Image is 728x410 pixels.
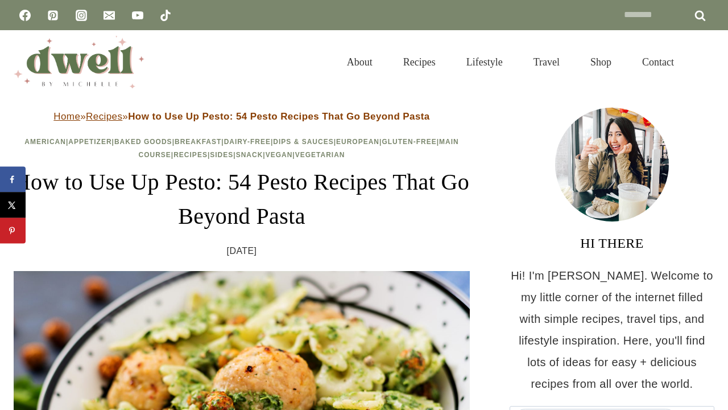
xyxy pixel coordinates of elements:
strong: How to Use Up Pesto: 54 Pesto Recipes That Go Beyond Pasta [128,111,430,122]
h1: How to Use Up Pesto: 54 Pesto Recipes That Go Beyond Pasta [14,165,470,233]
a: Email [98,4,121,27]
time: [DATE] [227,243,257,260]
a: Breakfast [175,138,221,146]
button: View Search Form [695,52,714,72]
a: Lifestyle [451,42,518,82]
a: YouTube [126,4,149,27]
span: | | | | | | | | | | | | | [24,138,459,159]
a: Dips & Sauces [273,138,333,146]
p: Hi! I'm [PERSON_NAME]. Welcome to my little corner of the internet filled with simple recipes, tr... [510,265,714,395]
a: TikTok [154,4,177,27]
a: Baked Goods [114,138,172,146]
a: Appetizer [68,138,111,146]
a: Pinterest [42,4,64,27]
nav: Primary Navigation [332,42,689,82]
a: Gluten-Free [382,138,436,146]
a: About [332,42,388,82]
a: Home [53,111,80,122]
a: Facebook [14,4,36,27]
a: Recipes [173,151,208,159]
a: Snack [236,151,263,159]
span: » » [53,111,429,122]
a: Vegetarian [295,151,345,159]
a: European [336,138,379,146]
img: DWELL by michelle [14,36,144,88]
a: Contact [627,42,689,82]
h3: HI THERE [510,233,714,253]
a: Travel [518,42,575,82]
a: Recipes [388,42,451,82]
a: Vegan [266,151,293,159]
a: Sides [210,151,233,159]
a: Instagram [70,4,93,27]
a: American [24,138,66,146]
a: Shop [575,42,627,82]
a: Dairy-Free [224,138,271,146]
a: Recipes [86,111,122,122]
